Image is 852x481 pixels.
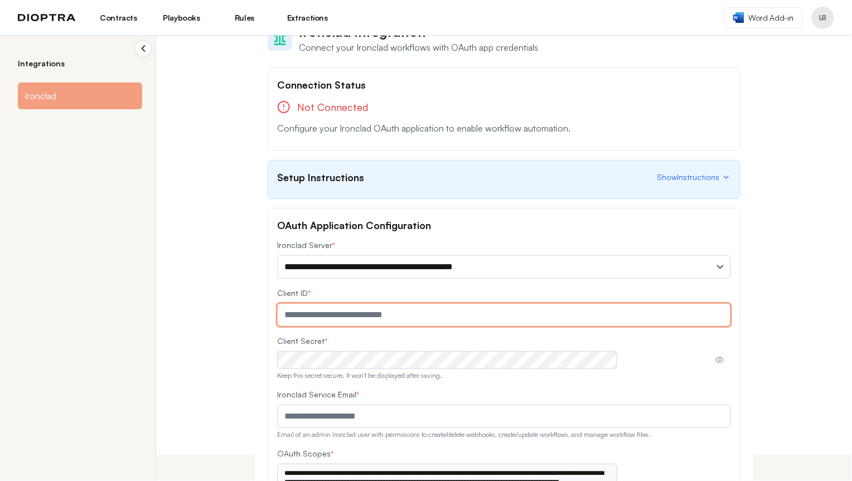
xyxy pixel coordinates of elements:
p: Email of an admin Ironclad user with permissions to create/delete webhooks, create/update workflo... [277,430,731,439]
button: Collapse sidebar [135,40,152,57]
h2: Setup Instructions [277,169,364,185]
a: Extractions [283,8,332,27]
a: Playbooks [157,8,206,27]
a: Rules [220,8,269,27]
button: ShowInstructions [657,172,731,183]
span: Ironclad [25,89,56,103]
span: Word Add-in [749,12,793,23]
img: word [733,12,744,23]
p: Connect your Ironclad workflows with OAuth app credentials [299,41,538,54]
p: Keep this secret secure. It won't be displayed after saving. [277,371,731,380]
label: Client ID [277,288,731,299]
button: Profile menu [812,7,834,29]
h2: Connection Status [277,77,731,93]
label: OAuth Scopes [277,448,731,459]
span: Not Connected [297,99,368,115]
span: Show Instructions [657,172,720,183]
img: logo [18,14,76,22]
a: Word Add-in [724,7,803,28]
h2: OAuth Application Configuration [277,217,731,233]
p: Configure your Ironclad OAuth application to enable workflow automation. [277,122,731,135]
label: Client Secret [277,336,731,347]
img: Ironclad Logo [272,31,288,46]
label: Ironclad Service Email [277,389,731,400]
label: Ironclad Server [277,240,731,251]
h2: Integrations [18,58,142,69]
a: Contracts [94,8,143,27]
